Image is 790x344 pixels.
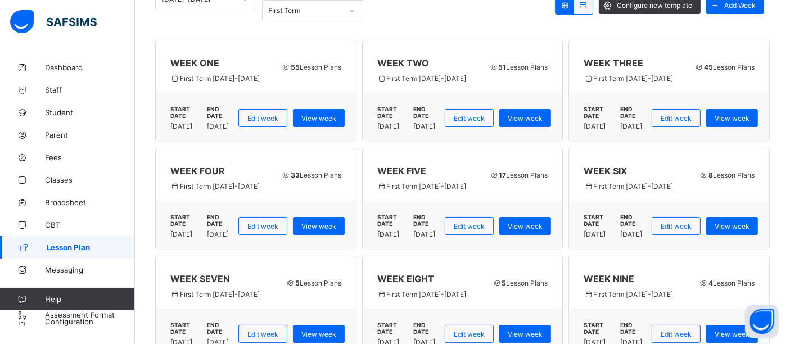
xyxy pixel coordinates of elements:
[281,171,341,179] span: Lesson Plans
[207,106,233,119] span: END DATE
[704,63,713,71] b: 45
[301,114,336,123] span: View week
[620,230,643,238] span: [DATE]
[661,222,692,230] span: Edit week
[377,273,480,284] span: WEEK EIGHT
[620,122,643,130] span: [DATE]
[708,171,713,179] b: 8
[694,63,755,71] span: Lesson Plans
[699,279,755,287] span: Lesson Plans
[45,220,135,229] span: CBT
[377,165,477,176] span: WEEK FIVE
[377,122,407,130] span: [DATE]
[291,63,300,71] b: 55
[170,290,273,298] span: First Term [DATE]-[DATE]
[508,330,543,338] span: View week
[10,10,97,34] img: safsims
[413,214,439,227] span: END DATE
[661,330,692,338] span: Edit week
[493,279,548,287] span: Lesson Plans
[45,317,134,326] span: Configuration
[584,57,682,69] span: WEEK THREE
[207,230,229,238] span: [DATE]
[508,114,543,123] span: View week
[584,182,687,191] span: First Term [DATE]-[DATE]
[170,214,204,227] span: START DATE
[170,57,269,69] span: WEEK ONE
[295,279,300,287] b: 5
[715,222,750,230] span: View week
[413,106,439,119] span: END DATE
[377,57,477,69] span: WEEK TWO
[715,330,750,338] span: View week
[281,63,341,71] span: Lesson Plans
[268,7,342,15] div: First Term
[207,214,233,227] span: END DATE
[247,114,278,123] span: Edit week
[413,122,436,130] span: [DATE]
[377,182,477,191] span: First Term [DATE]-[DATE]
[47,243,135,252] span: Lesson Plan
[413,230,436,238] span: [DATE]
[377,322,410,335] span: START DATE
[490,171,548,179] span: Lesson Plans
[45,153,135,162] span: Fees
[45,265,135,274] span: Messaging
[454,114,485,123] span: Edit week
[170,322,204,335] span: START DATE
[291,171,300,179] b: 33
[377,290,480,298] span: First Term [DATE]-[DATE]
[584,290,687,298] span: First Term [DATE]-[DATE]
[745,305,779,338] button: Open asap
[377,214,410,227] span: START DATE
[170,122,200,130] span: [DATE]
[377,230,407,238] span: [DATE]
[708,279,713,287] b: 4
[413,322,439,335] span: END DATE
[170,165,269,176] span: WEEK FOUR
[620,322,646,335] span: END DATE
[620,214,646,227] span: END DATE
[207,122,229,130] span: [DATE]
[170,74,269,83] span: First Term [DATE]-[DATE]
[584,322,617,335] span: START DATE
[301,330,336,338] span: View week
[301,222,336,230] span: View week
[45,85,135,94] span: Staff
[584,273,687,284] span: WEEK NINE
[247,222,278,230] span: Edit week
[584,214,617,227] span: START DATE
[584,74,682,83] span: First Term [DATE]-[DATE]
[499,171,506,179] b: 17
[454,222,485,230] span: Edit week
[502,279,506,287] b: 5
[498,63,506,71] b: 51
[584,165,687,176] span: WEEK SIX
[617,1,692,10] span: Configure new template
[620,106,646,119] span: END DATE
[45,108,135,117] span: Student
[454,330,485,338] span: Edit week
[508,222,543,230] span: View week
[170,273,273,284] span: WEEK SEVEN
[377,74,477,83] span: First Term [DATE]-[DATE]
[661,114,692,123] span: Edit week
[489,63,548,71] span: Lesson Plans
[584,230,613,238] span: [DATE]
[170,230,200,238] span: [DATE]
[45,295,134,304] span: Help
[170,182,269,191] span: First Term [DATE]-[DATE]
[584,106,617,119] span: START DATE
[699,171,755,179] span: Lesson Plans
[584,122,613,130] span: [DATE]
[45,130,135,139] span: Parent
[377,106,410,119] span: START DATE
[715,114,750,123] span: View week
[45,63,135,72] span: Dashboard
[45,198,135,207] span: Broadsheet
[247,330,278,338] span: Edit week
[724,1,756,10] span: Add Week
[170,106,204,119] span: START DATE
[286,279,341,287] span: Lesson Plans
[45,175,135,184] span: Classes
